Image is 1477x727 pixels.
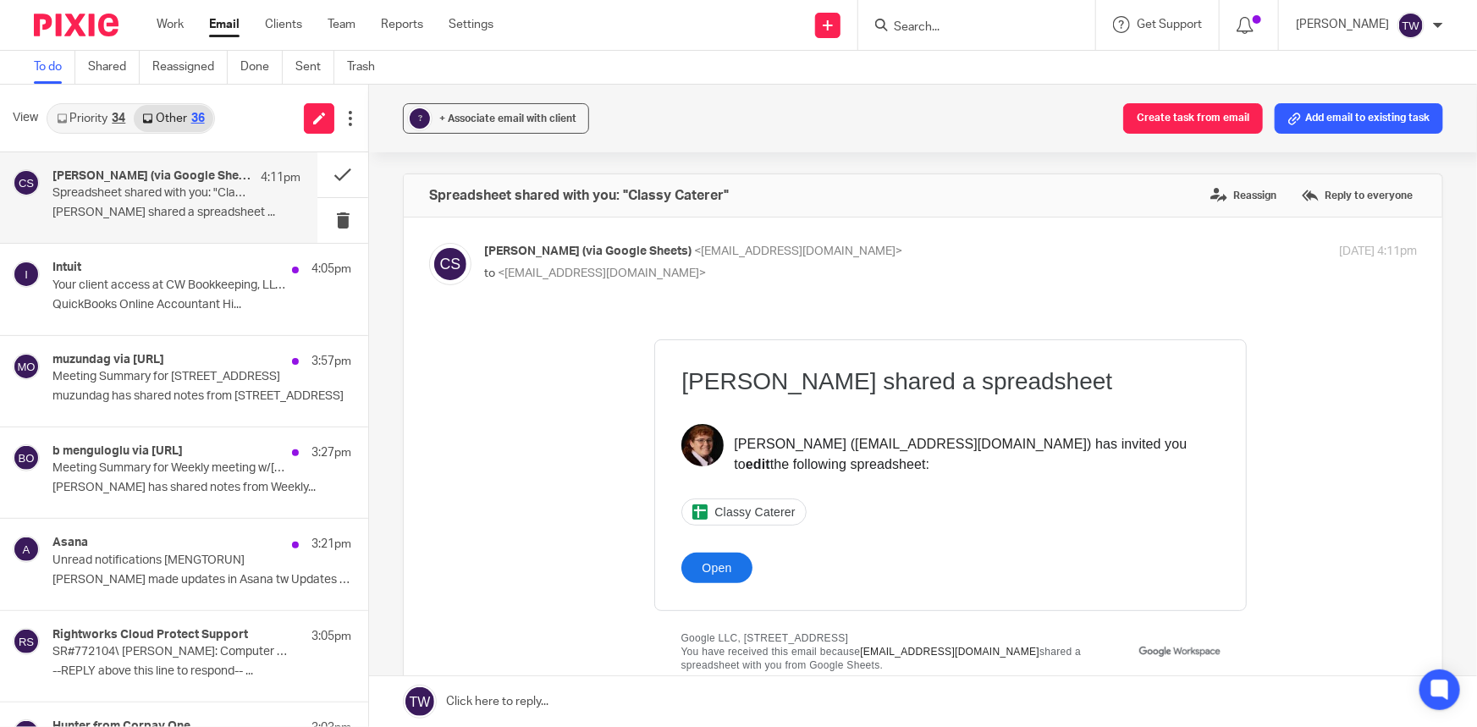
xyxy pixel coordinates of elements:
a: Reports [381,16,423,33]
p: Meeting Summary for [STREET_ADDRESS] [52,370,292,384]
a: Priority34 [48,105,134,132]
p: SR#772104\ [PERSON_NAME]: Computer Running Slow [52,645,292,659]
img: svg%3E [13,261,40,288]
a: Done [240,51,283,84]
p: 4:11pm [261,169,300,186]
img: svg%3E [13,353,40,380]
p: --REPLY above this line to respond-- ... [52,664,351,679]
a: Sent [295,51,334,84]
span: + Associate email with client [439,113,576,124]
input: Search [892,20,1044,36]
span: Classy Caterer [230,186,311,200]
p: [PERSON_NAME] made updates in Asana tw Updates from... [52,573,351,587]
a: Reassigned [152,51,228,84]
span: Get Support [1137,19,1202,30]
div: 34 [112,113,125,124]
span: View [13,109,38,127]
p: 3:57pm [311,353,351,370]
span: <[EMAIL_ADDRESS][DOMAIN_NAME]> [694,245,902,257]
p: 4:05pm [311,261,351,278]
p: [PERSON_NAME] shared a spreadsheet ... [52,206,300,220]
img: icon_1_spreadsheet_x64.png [208,185,223,201]
p: Unread notifications [MENGTORUN] [52,554,292,568]
b: edit [262,138,286,152]
span: <[EMAIL_ADDRESS][DOMAIN_NAME]> [498,267,706,279]
p: Spreadsheet shared with you: "Classy Caterer" [52,186,251,201]
img: svg%3E [1397,12,1425,39]
p: [DATE] 4:11pm [1339,243,1417,261]
img: svg%3E [13,628,40,655]
img: Header profile photo [197,105,240,147]
label: Reply to everyone [1298,183,1417,208]
a: [EMAIL_ADDRESS][DOMAIN_NAME] [376,327,555,339]
a: Shared [88,51,140,84]
td: Google LLC, [STREET_ADDRESS] You have received this email because shared a spreadsheet with you f... [197,312,638,353]
h4: Rightworks Cloud Protect Support [52,628,248,642]
img: Pixie [34,14,118,36]
a: Email [209,16,240,33]
div: ? [410,108,430,129]
img: Google [655,316,736,350]
h4: Intuit [52,261,81,275]
h4: Asana [52,536,88,550]
a: Other36 [134,105,212,132]
div: 36 [191,113,205,124]
h4: b menguloglu via [URL] [52,444,183,459]
p: 3:21pm [311,536,351,553]
p: [PERSON_NAME] has shared notes from Weekly... [52,481,351,495]
div: [PERSON_NAME] ( ) has invited you to the following spreadsheet: [250,105,735,156]
a: Classy Caterer [197,179,322,207]
a: To do [34,51,75,84]
button: Add email to existing task [1275,103,1443,134]
p: Meeting Summary for Weekly meeting w/[PERSON_NAME] and teams [52,461,292,476]
p: [PERSON_NAME] [1296,16,1389,33]
p: 3:27pm [311,444,351,461]
p: 3:05pm [311,628,351,645]
p: muzundag has shared notes from [STREET_ADDRESS] [52,389,351,404]
p: QuickBooks Online Accountant Hi... [52,298,351,312]
h4: Spreadsheet shared with you: "Classy Caterer" [429,187,729,204]
p: Your client access at CW Bookkeeping, LLC has changed [52,278,292,293]
img: svg%3E [13,444,40,471]
a: [EMAIL_ADDRESS][DOMAIN_NAME] [371,118,603,132]
img: svg%3E [13,536,40,563]
div: [PERSON_NAME] shared a spreadsheet [197,47,735,78]
h4: [PERSON_NAME] (via Google Sheets) [52,169,252,184]
a: Team [328,16,355,33]
a: Open [197,234,267,264]
a: Trash [347,51,388,84]
a: Clients [265,16,302,33]
h4: muzundag via [URL] [52,353,164,367]
img: svg%3E [429,243,471,285]
button: Create task from email [1123,103,1263,134]
img: svg%3E [13,169,40,196]
a: Settings [449,16,493,33]
span: to [484,267,495,279]
span: [PERSON_NAME] (via Google Sheets) [484,245,692,257]
button: ? + Associate email with client [403,103,589,134]
a: Work [157,16,184,33]
label: Reassign [1206,183,1281,208]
